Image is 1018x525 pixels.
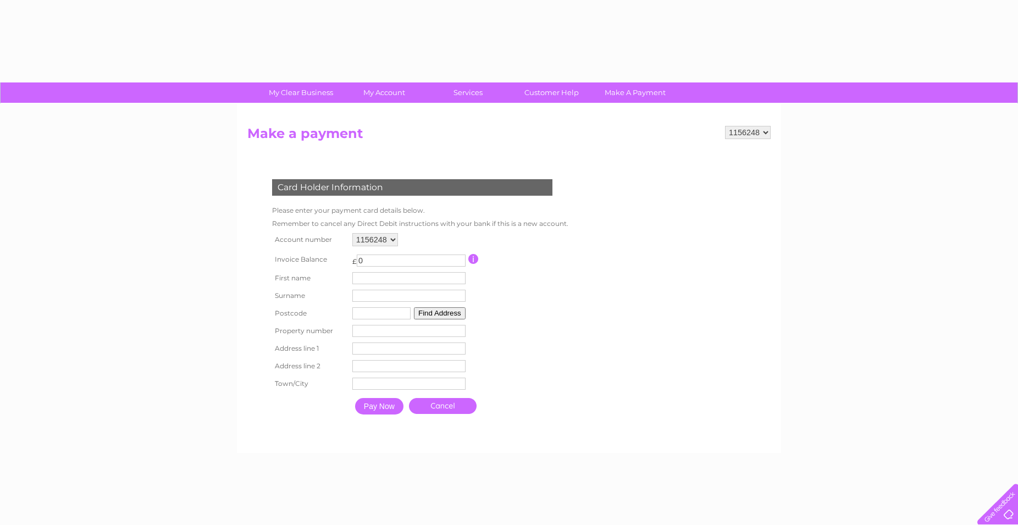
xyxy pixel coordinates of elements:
a: Services [423,82,513,103]
th: Town/City [269,375,350,393]
a: Make A Payment [590,82,680,103]
div: Card Holder Information [272,179,552,196]
th: Address line 1 [269,340,350,357]
button: Find Address [414,307,466,319]
th: Address line 2 [269,357,350,375]
td: Please enter your payment card details below. [269,204,571,217]
h2: Make a payment [247,126,771,147]
a: My Account [339,82,430,103]
th: Postcode [269,305,350,322]
th: First name [269,269,350,287]
input: Pay Now [355,398,403,415]
th: Invoice Balance [269,249,350,269]
a: Customer Help [506,82,597,103]
th: Account number [269,230,350,249]
a: Cancel [409,398,477,414]
a: My Clear Business [256,82,346,103]
input: Information [468,254,479,264]
td: Remember to cancel any Direct Debit instructions with your bank if this is a new account. [269,217,571,230]
th: Surname [269,287,350,305]
td: £ [352,252,357,266]
th: Property number [269,322,350,340]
